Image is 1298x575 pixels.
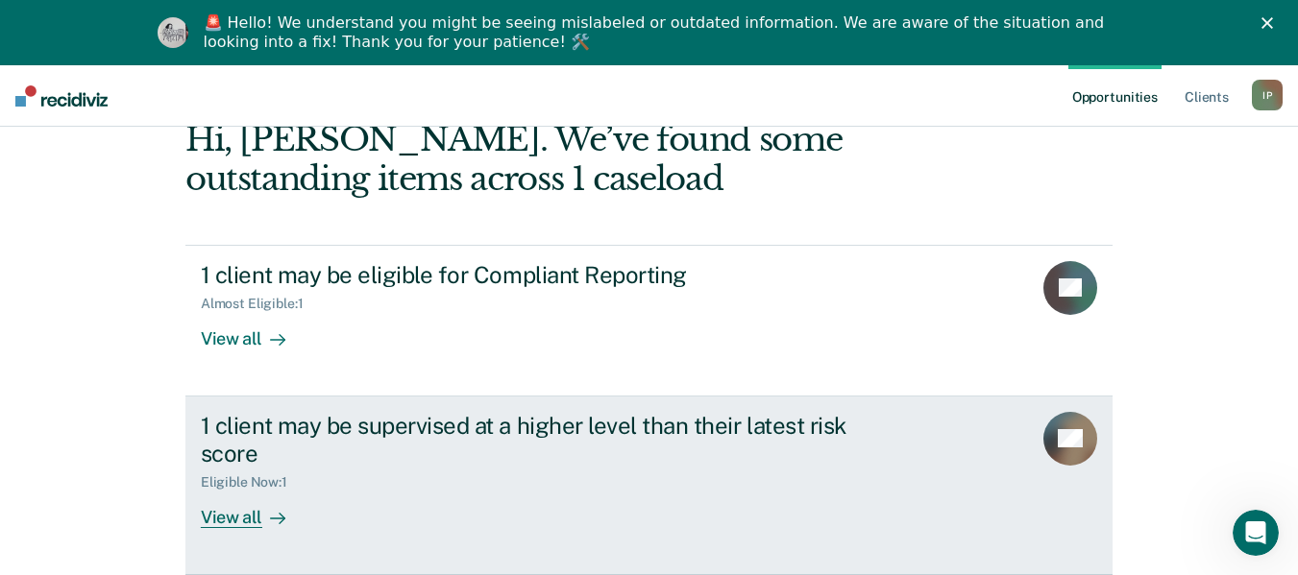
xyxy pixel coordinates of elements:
img: Recidiviz [15,85,108,107]
div: Eligible Now : 1 [201,474,303,491]
div: 🚨 Hello! We understand you might be seeing mislabeled or outdated information. We are aware of th... [204,13,1111,52]
div: 1 client may be eligible for Compliant Reporting [201,261,875,289]
div: View all [201,491,308,528]
a: Opportunities [1068,65,1162,127]
div: I P [1252,80,1283,110]
div: View all [201,312,308,349]
a: 1 client may be eligible for Compliant ReportingAlmost Eligible:1View all [185,245,1113,396]
iframe: Intercom live chat [1233,510,1279,556]
a: Clients [1181,65,1233,127]
div: Close [1261,17,1281,29]
a: 1 client may be supervised at a higher level than their latest risk scoreEligible Now:1View all [185,396,1113,575]
img: Profile image for Kim [158,17,188,48]
div: Hi, [PERSON_NAME]. We’ve found some outstanding items across 1 caseload [185,120,927,199]
div: Almost Eligible : 1 [201,296,319,312]
div: 1 client may be supervised at a higher level than their latest risk score [201,412,875,467]
button: IP [1252,80,1283,110]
